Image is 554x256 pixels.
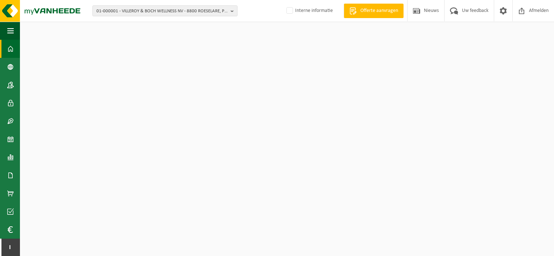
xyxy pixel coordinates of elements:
[344,4,404,18] a: Offerte aanvragen
[96,6,228,17] span: 01-000001 - VILLEROY & BOCH WELLNESS NV - 8800 ROESELARE, POPULIERSTRAAT 1
[285,5,333,16] label: Interne informatie
[359,7,400,14] span: Offerte aanvragen
[92,5,237,16] button: 01-000001 - VILLEROY & BOCH WELLNESS NV - 8800 ROESELARE, POPULIERSTRAAT 1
